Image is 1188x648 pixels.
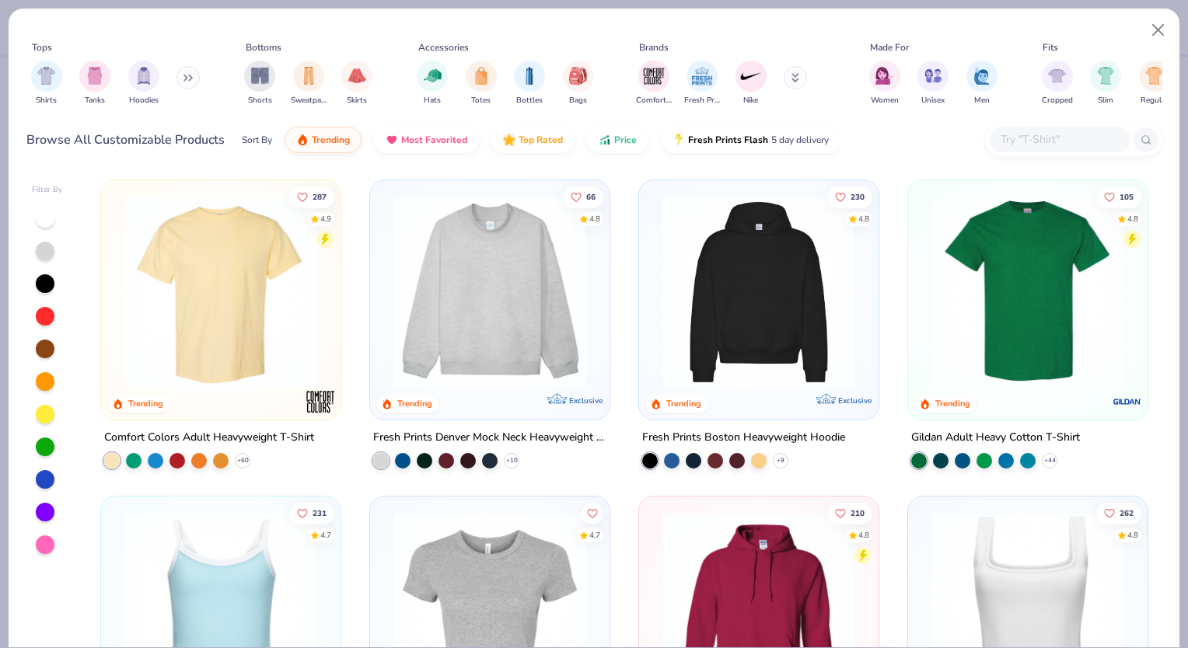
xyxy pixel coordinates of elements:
[312,134,350,146] span: Trending
[838,395,872,406] span: Exclusive
[921,95,945,106] span: Unisex
[506,456,518,465] span: + 10
[313,193,327,200] span: 287
[1139,61,1170,106] button: filter button
[569,395,603,406] span: Exclusive
[514,61,545,106] div: filter for Bottles
[636,61,672,106] button: filter button
[242,133,272,147] div: Sort By
[999,131,1119,148] input: Try "T-Shirt"
[1127,529,1138,541] div: 4.8
[300,67,317,85] img: Sweatpants Image
[1097,67,1114,85] img: Slim Image
[341,61,372,106] div: filter for Skirts
[655,196,863,388] img: 91acfc32-fd48-4d6b-bdad-a4c1a30ac3fc
[1042,95,1073,106] span: Cropped
[1043,456,1055,465] span: + 44
[471,95,491,106] span: Totes
[973,67,991,85] img: Men Image
[911,428,1080,448] div: Gildan Adult Heavy Cotton T-Shirt
[386,196,594,388] img: f5d85501-0dbb-4ee4-b115-c08fa3845d83
[1141,95,1169,106] span: Regular
[639,40,669,54] div: Brands
[128,61,159,106] button: filter button
[589,529,600,541] div: 4.7
[851,193,865,200] span: 230
[684,95,720,106] span: Fresh Prints
[863,196,1071,388] img: d4a37e75-5f2b-4aef-9a6e-23330c63bbc0
[1090,61,1121,106] button: filter button
[858,213,869,225] div: 4.8
[424,67,442,85] img: Hats Image
[736,61,767,106] button: filter button
[417,61,448,106] button: filter button
[917,61,949,106] button: filter button
[1042,61,1073,106] div: filter for Cropped
[924,67,942,85] img: Unisex Image
[1111,386,1142,417] img: Gildan logo
[771,131,829,149] span: 5 day delivery
[386,134,398,146] img: most_fav.gif
[246,40,281,54] div: Bottoms
[688,134,768,146] span: Fresh Prints Flash
[135,67,152,85] img: Hoodies Image
[1098,95,1113,106] span: Slim
[1042,61,1073,106] button: filter button
[321,529,332,541] div: 4.7
[1090,61,1121,106] div: filter for Slim
[690,64,714,88] img: Fresh Prints Image
[661,127,840,153] button: Fresh Prints Flash5 day delivery
[85,95,105,106] span: Tanks
[1120,509,1134,517] span: 262
[244,61,275,106] button: filter button
[128,61,159,106] div: filter for Hoodies
[466,61,497,106] div: filter for Totes
[569,95,587,106] span: Bags
[974,95,990,106] span: Men
[348,67,366,85] img: Skirts Image
[417,61,448,106] div: filter for Hats
[305,386,336,417] img: Comfort Colors logo
[569,67,586,85] img: Bags Image
[321,213,332,225] div: 4.9
[32,184,63,196] div: Filter By
[924,196,1132,388] img: db319196-8705-402d-8b46-62aaa07ed94f
[514,61,545,106] button: filter button
[32,40,52,54] div: Tops
[563,61,594,106] div: filter for Bags
[347,95,367,106] span: Skirts
[636,61,672,106] div: filter for Comfort Colors
[86,67,103,85] img: Tanks Image
[587,127,648,153] button: Price
[473,67,490,85] img: Totes Image
[966,61,998,106] button: filter button
[290,502,335,524] button: Like
[424,95,441,106] span: Hats
[1139,61,1170,106] div: filter for Regular
[79,61,110,106] button: filter button
[684,61,720,106] button: filter button
[871,95,899,106] span: Women
[285,127,362,153] button: Trending
[1145,67,1163,85] img: Regular Image
[31,61,62,106] button: filter button
[296,134,309,146] img: trending.gif
[642,64,666,88] img: Comfort Colors Image
[869,61,900,106] div: filter for Women
[875,67,893,85] img: Women Image
[251,67,269,85] img: Shorts Image
[401,134,467,146] span: Most Favorited
[827,502,872,524] button: Like
[582,502,603,524] button: Like
[1043,40,1058,54] div: Fits
[37,67,55,85] img: Shirts Image
[636,95,672,106] span: Comfort Colors
[374,127,479,153] button: Most Favorited
[117,196,325,388] img: 029b8af0-80e6-406f-9fdc-fdf898547912
[858,529,869,541] div: 4.8
[966,61,998,106] div: filter for Men
[1096,186,1141,207] button: Like
[237,456,249,465] span: + 60
[563,186,603,207] button: Like
[1144,16,1173,45] button: Close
